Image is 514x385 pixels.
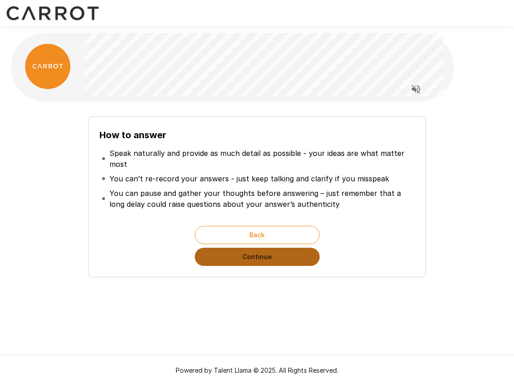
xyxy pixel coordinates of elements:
[195,226,320,244] button: Back
[109,188,413,210] p: You can pause and gather your thoughts before answering – just remember that a long delay could r...
[195,248,320,266] button: Continue
[99,130,166,140] b: How to answer
[11,366,503,375] p: Powered by Talent Llama © 2025. All Rights Reserved.
[407,80,425,98] button: Read questions aloud
[109,148,413,170] p: Speak naturally and provide as much detail as possible - your ideas are what matter most
[25,44,70,89] img: carrot_logo.png
[109,173,389,184] p: You can’t re-record your answers - just keep talking and clarify if you misspeak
